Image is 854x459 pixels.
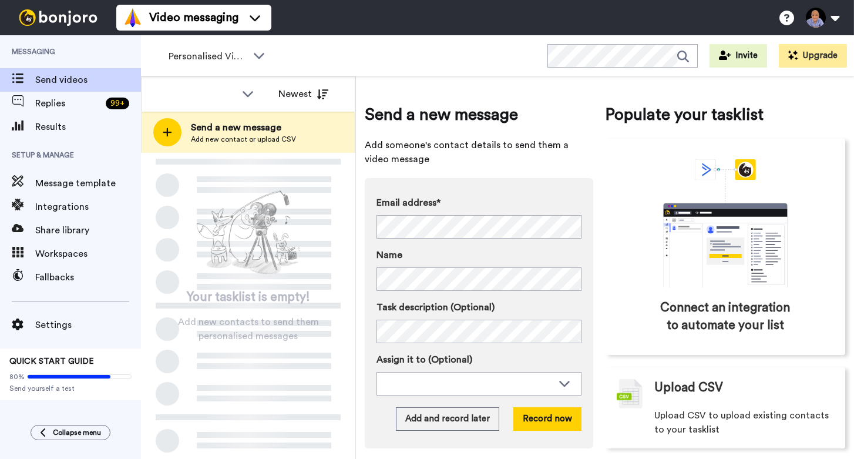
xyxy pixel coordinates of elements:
[169,49,247,63] span: Personalised Video VTS Join
[376,196,581,210] label: Email address*
[53,428,101,437] span: Collapse menu
[35,270,141,284] span: Fallbacks
[191,120,296,135] span: Send a new message
[190,186,307,280] img: ready-set-action.png
[159,315,338,343] span: Add new contacts to send them personalised messages
[35,73,141,87] span: Send videos
[35,200,141,214] span: Integrations
[710,44,767,68] button: Invite
[270,82,337,106] button: Newest
[365,103,593,126] span: Send a new message
[35,318,141,332] span: Settings
[35,247,141,261] span: Workspaces
[605,103,845,126] span: Populate your tasklist
[123,8,142,27] img: vm-color.svg
[376,248,402,262] span: Name
[35,223,141,237] span: Share library
[9,372,25,381] span: 80%
[654,408,833,437] span: Upload CSV to upload existing contacts to your tasklist
[365,138,593,166] span: Add someone's contact details to send them a video message
[149,9,238,26] span: Video messaging
[654,379,723,397] span: Upload CSV
[396,407,499,431] button: Add and record later
[9,357,94,366] span: QUICK START GUIDE
[376,300,581,314] label: Task description (Optional)
[191,135,296,144] span: Add new contact or upload CSV
[35,176,141,190] span: Message template
[14,9,102,26] img: bj-logo-header-white.svg
[617,379,643,408] img: csv-grey.png
[513,407,581,431] button: Record now
[655,299,795,334] span: Connect an integration to automate your list
[35,96,101,110] span: Replies
[106,98,129,109] div: 99 +
[35,120,141,134] span: Results
[187,289,310,306] span: Your tasklist is empty!
[376,353,581,367] label: Assign it to (Optional)
[637,159,813,287] div: animation
[779,44,847,68] button: Upgrade
[31,425,110,440] button: Collapse menu
[9,384,132,393] span: Send yourself a test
